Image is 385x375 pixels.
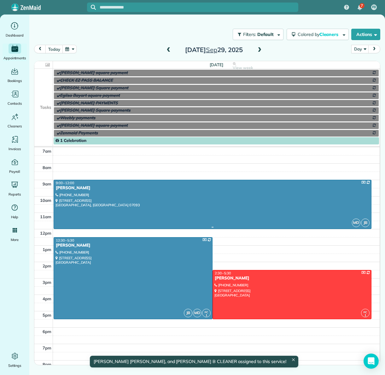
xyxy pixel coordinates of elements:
a: Settings [3,351,27,369]
div: [PERSON_NAME] [214,276,370,281]
span: JB [361,219,370,227]
span: 9am [43,181,51,186]
span: Cleaners [319,32,340,37]
span: Egiisa Bayart square payment [60,93,120,98]
span: 7am [43,149,51,154]
span: Contacts [8,100,22,107]
div: Open Intercom Messenger [364,354,379,369]
span: 6pm [43,329,51,334]
div: [PERSON_NAME] [PERSON_NAME], and [PERSON_NAME] B CLEANER assigned to this service! [90,356,298,367]
span: Appointments [3,55,26,61]
span: [PERSON_NAME] Square payments [60,108,131,113]
span: 3pm [43,280,51,285]
span: Sep [206,46,217,54]
span: 7pm [43,345,51,350]
span: 10am [40,198,51,203]
span: 2pm [43,263,51,268]
button: Day [351,45,369,53]
button: prev [34,45,46,53]
small: 1 [361,313,369,319]
div: [PERSON_NAME] [55,185,370,191]
a: Reports [3,180,27,197]
span: Help [11,214,19,220]
span: Filters: [243,32,256,37]
button: Focus search [87,5,96,10]
button: next [368,45,380,53]
span: Cleaners [8,123,22,129]
a: Invoices [3,134,27,152]
span: 8am [43,165,51,170]
span: MD [193,309,201,317]
span: FB [372,5,376,10]
svg: Focus search [91,5,96,10]
span: Settings [8,362,21,369]
span: Payroll [9,168,20,175]
button: Colored byCleaners [287,29,349,40]
a: Contacts [3,89,27,107]
span: 9:00 - 12:00 [56,181,74,185]
button: today [45,45,63,53]
a: Bookings [3,66,27,84]
span: 1pm [43,247,51,252]
a: Payroll [3,157,27,175]
span: Reports [9,191,21,197]
span: Bookings [8,78,22,84]
span: 7 [361,3,363,8]
span: View week [233,65,253,70]
a: Dashboard [3,21,27,38]
div: [PERSON_NAME] [55,243,211,248]
span: FC [205,310,208,314]
span: [PERSON_NAME] PAYMENTS [60,101,118,106]
span: MD [352,219,360,227]
span: Invoices [9,146,21,152]
span: 11am [40,214,51,219]
span: 12pm [40,231,51,236]
span: 4pm [43,296,51,301]
span: Zenmaid Payments [60,131,98,136]
span: 1 Celebration [55,138,86,143]
a: Cleaners [3,112,27,129]
a: Filters: Default [230,29,283,40]
span: Default [257,32,274,37]
span: [PERSON_NAME] square payment [60,70,128,75]
span: Weebly payments [60,115,95,120]
button: Filters: Default [233,29,283,40]
span: FC [364,310,367,314]
span: JB [184,309,192,317]
span: More [11,237,19,243]
span: [PERSON_NAME] square payment [60,123,128,128]
span: 8pm [43,362,51,367]
span: Dashboard [6,32,24,38]
span: 2:30 - 5:30 [215,271,231,275]
div: 7 unread notifications [353,1,366,15]
span: Colored by [298,32,341,37]
small: 1 [202,313,210,319]
span: 12:30 - 5:30 [56,238,74,243]
span: CHECK EZ PASS BALANCE [60,78,113,83]
a: Appointments [3,44,27,61]
span: [DATE] [210,62,223,67]
button: Actions [351,29,380,40]
a: Help [3,202,27,220]
span: [PERSON_NAME] Square payment [60,85,128,91]
h2: [DATE] 29, 2025 [175,46,254,53]
span: 5pm [43,313,51,318]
